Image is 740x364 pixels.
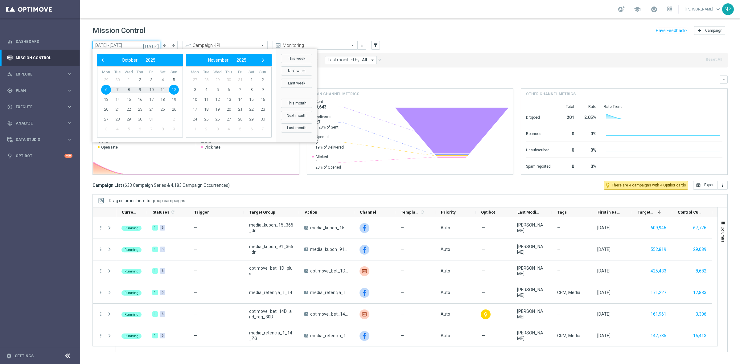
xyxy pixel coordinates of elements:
[526,161,551,171] div: Spam reported
[315,154,341,159] span: Clicked
[201,104,211,114] span: 18
[371,41,380,50] button: filter_alt
[360,331,369,341] img: Facebook Custom Audience
[526,112,551,122] div: Dropped
[204,56,232,64] button: November
[99,56,107,64] span: ‹
[258,104,268,114] span: 23
[7,39,73,44] button: equalizer Dashboard
[16,148,64,164] a: Optibot
[212,70,223,75] th: weekday
[304,312,308,316] span: A
[235,104,245,114] span: 21
[310,225,349,231] span: media_kupon_15_365_dni
[113,114,122,124] span: 28
[201,85,211,95] span: 4
[235,75,245,85] span: 31
[315,165,341,170] span: 20% of Opened
[310,311,349,317] span: optimove_bet_14D_and_reg_30D
[208,58,228,63] span: November
[650,224,667,232] button: 609,946
[235,85,245,95] span: 7
[116,217,712,239] div: Press SPACE to select this row.
[98,247,104,252] button: more_vert
[258,124,268,134] span: 7
[7,104,73,109] div: play_circle_outline Execute keyboard_arrow_right
[101,70,112,75] th: weekday
[169,209,175,215] span: Calculate column
[212,124,222,134] span: 3
[124,95,134,104] span: 15
[116,282,712,304] div: Press SPACE to select this row.
[169,75,179,85] span: 5
[67,104,72,110] i: keyboard_arrow_right
[113,124,122,134] span: 4
[93,304,116,325] div: Press SPACE to select this row.
[558,104,574,109] div: Total
[377,58,382,62] i: close
[315,125,339,130] span: 0.28% of Sent
[224,104,234,114] span: 20
[246,95,256,104] span: 15
[246,70,257,75] th: weekday
[135,75,145,85] span: 2
[420,210,425,215] i: refresh
[113,95,122,104] span: 14
[722,3,734,15] div: NZ
[224,124,234,134] span: 4
[258,95,268,104] span: 16
[142,41,160,50] button: [DATE]
[7,137,73,142] div: Data Studio keyboard_arrow_right
[190,104,200,114] span: 17
[650,289,667,297] button: 171,227
[92,182,230,188] h3: Campaign List
[125,182,228,188] span: 633 Campaign Series & 4,183 Campaign Occurrences
[143,43,159,48] i: [DATE]
[685,5,722,14] a: [PERSON_NAME]keyboard_arrow_down
[212,104,222,114] span: 19
[650,246,667,253] button: 552,819
[281,123,312,133] button: Last month
[190,95,200,104] span: 10
[7,72,13,77] i: person_search
[7,121,67,126] div: Analyze
[67,71,72,77] i: keyboard_arrow_right
[7,72,73,77] button: person_search Explore keyboard_arrow_right
[124,114,134,124] span: 29
[162,43,167,47] i: arrow_back
[113,85,122,95] span: 7
[7,121,73,126] button: track_changes Analyze keyboard_arrow_right
[201,70,212,75] th: weekday
[310,333,349,338] span: media_retencja_1_14_ZG
[304,226,308,230] span: A
[112,70,123,75] th: weekday
[113,104,122,114] span: 21
[224,95,234,104] span: 13
[236,58,246,63] span: 2025
[16,50,72,66] a: Mission Control
[258,75,268,85] span: 2
[7,50,72,66] div: Mission Control
[212,114,222,124] span: 26
[98,268,104,274] button: more_vert
[650,310,667,318] button: 161,961
[7,104,13,110] i: play_circle_outline
[98,333,104,338] button: more_vert
[634,6,641,13] span: school
[146,70,157,75] th: weekday
[694,26,725,35] button: add Campaign
[224,85,234,95] span: 6
[15,354,34,358] a: Settings
[124,104,134,114] span: 22
[7,39,13,44] i: equalizer
[693,332,707,340] button: 16,413
[157,70,168,75] th: weekday
[7,153,73,158] div: lightbulb Optibot +10
[360,266,369,276] img: Criteo
[558,145,574,154] div: 0
[693,224,707,232] button: 67,776
[315,139,344,145] span: 5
